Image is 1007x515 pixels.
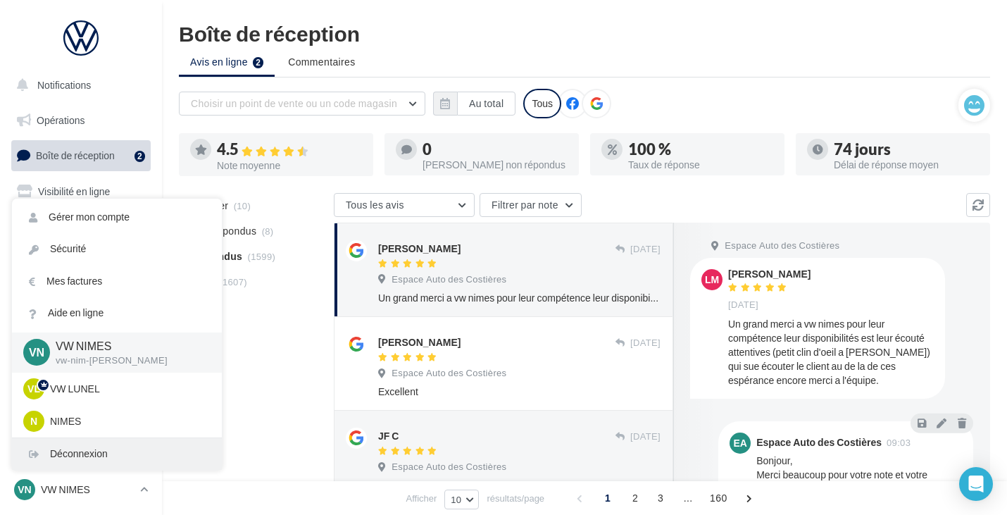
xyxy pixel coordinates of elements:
[37,114,85,126] span: Opérations
[50,414,205,428] p: NIMES
[179,92,425,116] button: Choisir un point de vente ou un code magasin
[234,200,251,211] span: (10)
[423,160,568,170] div: [PERSON_NAME] non répondus
[30,414,37,428] span: N
[8,247,154,276] a: Contacts
[334,193,475,217] button: Tous les avis
[8,399,154,440] a: Campagnes DataOnDemand
[378,291,661,305] div: Un grand merci a vw nimes pour leur compétence leur disponibilités est leur écouté attentives (pe...
[378,335,461,349] div: [PERSON_NAME]
[29,345,44,361] span: VN
[728,317,934,387] div: Un grand merci a vw nimes pour leur compétence leur disponibilités est leur écouté attentives (pe...
[392,461,506,473] span: Espace Auto des Costières
[262,225,274,237] span: (8)
[457,92,515,116] button: Au total
[433,92,515,116] button: Au total
[725,240,839,252] span: Espace Auto des Costières
[630,337,661,349] span: [DATE]
[451,494,461,505] span: 10
[630,243,661,256] span: [DATE]
[179,23,990,44] div: Boîte de réception
[217,142,362,158] div: 4.5
[677,487,699,509] span: ...
[378,429,399,443] div: JF C
[8,282,154,311] a: Médiathèque
[630,430,661,443] span: [DATE]
[41,483,135,497] p: VW NIMES
[191,97,397,109] span: Choisir un point de vente ou un code magasin
[219,276,247,287] span: (1607)
[705,273,719,287] span: LM
[834,142,979,157] div: 74 jours
[834,160,979,170] div: Délai de réponse moyen
[37,79,91,91] span: Notifications
[596,487,619,509] span: 1
[480,193,582,217] button: Filtrer par note
[11,476,151,503] a: VN VW NIMES
[378,242,461,256] div: [PERSON_NAME]
[135,151,145,162] div: 2
[756,438,882,447] div: Espace Auto des Costières
[733,436,746,450] span: EA
[12,233,222,265] a: Sécurité
[8,212,154,242] a: Campagnes
[18,483,31,497] span: VN
[8,352,154,393] a: PLV et print personnalisable
[217,161,362,170] div: Note moyenne
[346,199,404,211] span: Tous les avis
[728,299,758,311] span: [DATE]
[624,487,646,509] span: 2
[56,338,199,354] p: VW NIMES
[8,140,154,170] a: Boîte de réception2
[27,382,40,396] span: VL
[728,269,811,279] div: [PERSON_NAME]
[378,478,661,492] div: Excellent accueil par [PERSON_NAME] du service après-vente. Travaux réalisés dans les délais anno...
[378,385,661,399] div: Excellent
[288,55,355,69] span: Commentaires
[12,438,222,470] div: Déconnexion
[36,149,115,161] span: Boîte de réception
[392,273,506,286] span: Espace Auto des Costières
[887,438,911,447] span: 09:03
[406,492,437,505] span: Afficher
[8,317,154,347] a: Calendrier
[392,367,506,380] span: Espace Auto des Costières
[12,297,222,329] a: Aide en ligne
[704,487,732,509] span: 160
[423,142,568,157] div: 0
[444,490,479,509] button: 10
[8,70,148,100] button: Notifications
[959,467,993,501] div: Open Intercom Messenger
[628,142,773,157] div: 100 %
[649,487,672,509] span: 3
[56,354,199,367] p: vw-nim-[PERSON_NAME]
[12,201,222,233] a: Gérer mon compte
[523,89,561,118] div: Tous
[628,160,773,170] div: Taux de réponse
[8,177,154,206] a: Visibilité en ligne
[192,224,256,238] span: Non répondus
[487,492,544,505] span: résultats/page
[12,266,222,297] a: Mes factures
[50,382,205,396] p: VW LUNEL
[38,185,110,197] span: Visibilité en ligne
[8,106,154,135] a: Opérations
